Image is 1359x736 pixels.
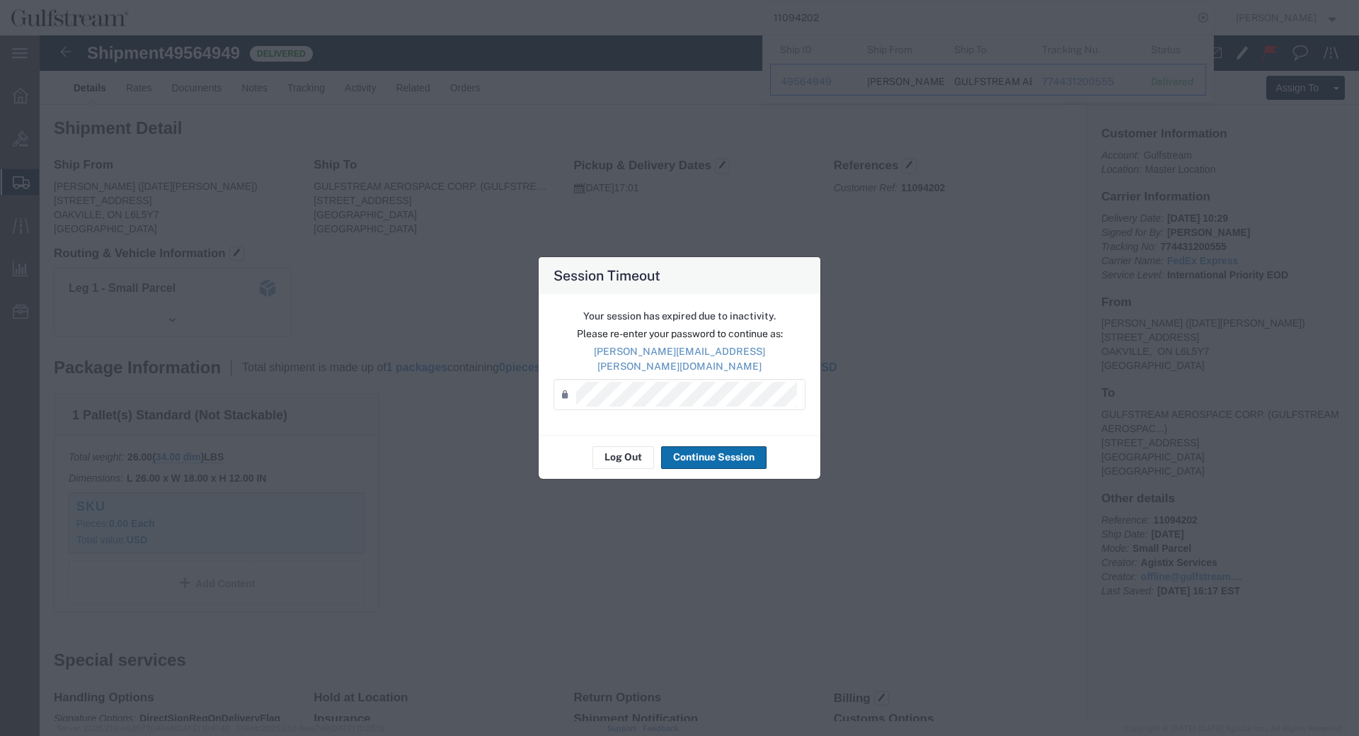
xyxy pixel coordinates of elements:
h4: Session Timeout [554,265,660,285]
p: Please re-enter your password to continue as: [554,327,805,341]
button: Continue Session [661,446,767,469]
p: [PERSON_NAME][EMAIL_ADDRESS][PERSON_NAME][DOMAIN_NAME] [554,344,805,374]
p: Your session has expired due to inactivity. [554,309,805,324]
button: Log Out [592,446,654,469]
